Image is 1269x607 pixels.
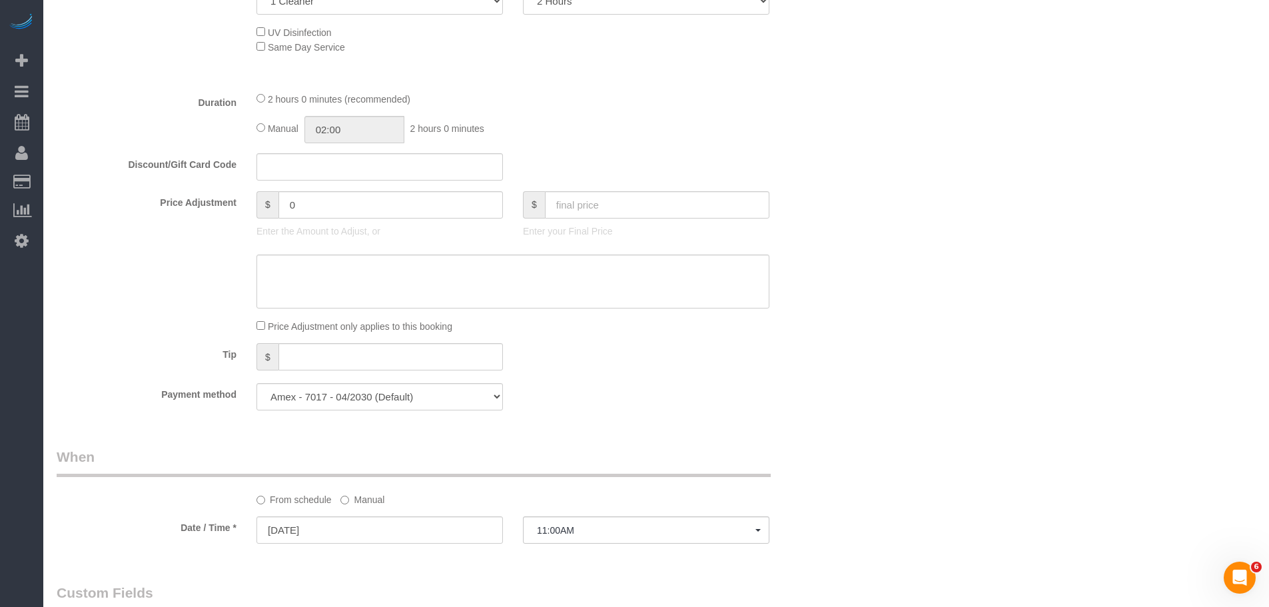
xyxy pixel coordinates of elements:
[256,516,503,544] input: MM/DD/YYYY
[268,321,452,332] span: Price Adjustment only applies to this booking
[523,191,545,219] span: $
[256,496,265,504] input: From schedule
[47,383,246,401] label: Payment method
[523,516,769,544] button: 11:00AM
[523,225,769,238] p: Enter your Final Price
[47,516,246,534] label: Date / Time *
[256,343,278,370] span: $
[47,191,246,209] label: Price Adjustment
[256,488,332,506] label: From schedule
[340,488,384,506] label: Manual
[410,123,484,134] span: 2 hours 0 minutes
[340,496,349,504] input: Manual
[1251,562,1262,572] span: 6
[47,91,246,109] label: Duration
[268,27,332,38] span: UV Disinfection
[1224,562,1256,594] iframe: Intercom live chat
[8,13,35,32] img: Automaid Logo
[57,447,771,477] legend: When
[256,225,503,238] p: Enter the Amount to Adjust, or
[256,191,278,219] span: $
[545,191,769,219] input: final price
[268,123,298,134] span: Manual
[47,153,246,171] label: Discount/Gift Card Code
[537,525,755,536] span: 11:00AM
[268,94,410,105] span: 2 hours 0 minutes (recommended)
[47,343,246,361] label: Tip
[268,42,345,53] span: Same Day Service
